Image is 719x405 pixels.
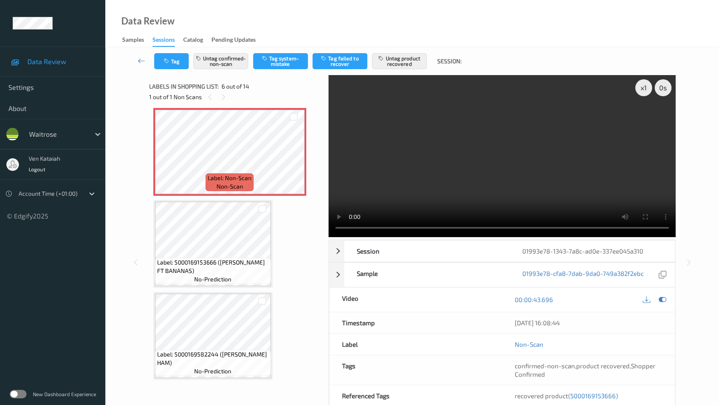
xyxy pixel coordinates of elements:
div: Session [344,240,509,262]
a: Pending Updates [211,34,264,46]
span: non-scan [217,182,243,191]
div: Sample01993e78-cfa8-7dab-9da0-749a382f2ebc [329,262,675,287]
div: 0 s [655,79,671,96]
a: Samples [122,34,152,46]
span: Label: 5000169153666 ([PERSON_NAME] FT BANANAS) [157,258,269,275]
div: Samples [122,35,144,46]
a: 00:00:43.696 [515,295,553,304]
div: Data Review [121,17,174,25]
button: Tag failed to recover [313,53,367,69]
span: 6 out of 14 [222,82,249,91]
a: Non-Scan [515,340,543,348]
div: Tags [329,355,502,385]
div: Session01993e78-1343-7a8c-ad0e-337ee045a310 [329,240,675,262]
div: Sessions [152,35,175,47]
span: no-prediction [194,367,231,375]
span: confirmed-non-scan [515,362,575,370]
div: Pending Updates [211,35,256,46]
span: , , [515,362,655,378]
div: 1 out of 1 Non Scans [149,92,323,102]
span: recovered product [515,392,618,400]
button: Tag system-mistake [253,53,308,69]
div: Timestamp [329,312,502,333]
div: Sample [344,263,509,287]
button: Tag [154,53,189,69]
span: Shopper Confirmed [515,362,655,378]
div: [DATE] 16:08:44 [515,319,662,327]
span: Labels in shopping list: [149,82,219,91]
button: Untag product recovered [372,53,427,69]
div: Video [329,288,502,312]
span: Session: [437,57,462,65]
a: Catalog [183,34,211,46]
a: 01993e78-cfa8-7dab-9da0-749a382f2ebc [522,269,643,281]
button: Untag confirmed-non-scan [193,53,248,69]
span: (5000169153666) [568,392,618,400]
span: product recovered [576,362,630,370]
span: no-prediction [194,275,231,283]
a: Sessions [152,34,183,47]
div: Label [329,334,502,355]
div: Catalog [183,35,203,46]
span: Label: Non-Scan [208,174,251,182]
div: x 1 [635,79,652,96]
span: Label: 5000169582244 ([PERSON_NAME] HAM) [157,350,269,367]
div: 01993e78-1343-7a8c-ad0e-337ee045a310 [509,240,674,262]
